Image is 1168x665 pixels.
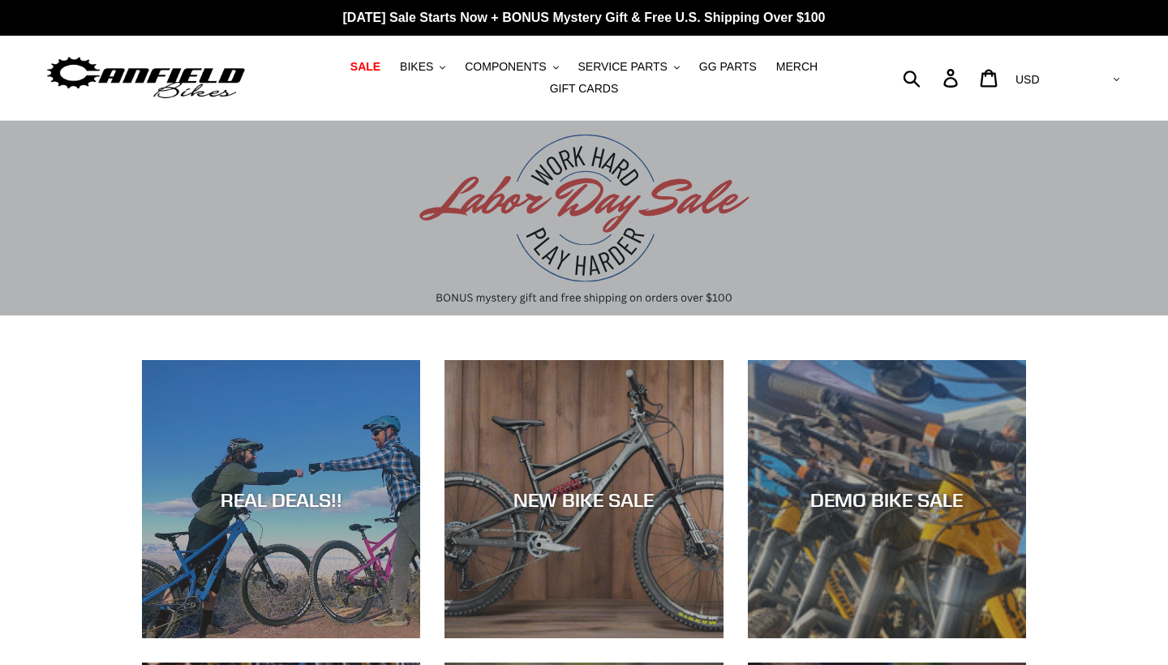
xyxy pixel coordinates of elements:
[569,56,687,78] button: SERVICE PARTS
[776,60,818,74] span: MERCH
[748,360,1026,638] a: DEMO BIKE SALE
[578,60,667,74] span: SERVICE PARTS
[342,56,389,78] a: SALE
[350,60,380,74] span: SALE
[457,56,566,78] button: COMPONENTS
[444,487,723,511] div: NEW BIKE SALE
[768,56,826,78] a: MERCH
[142,487,420,511] div: REAL DEALS!!
[142,360,420,638] a: REAL DEALS!!
[542,78,627,100] a: GIFT CARDS
[45,53,247,104] img: Canfield Bikes
[748,487,1026,511] div: DEMO BIKE SALE
[444,360,723,638] a: NEW BIKE SALE
[465,60,546,74] span: COMPONENTS
[400,60,433,74] span: BIKES
[691,56,765,78] a: GG PARTS
[912,60,953,96] input: Search
[699,60,757,74] span: GG PARTS
[550,82,619,96] span: GIFT CARDS
[392,56,453,78] button: BIKES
